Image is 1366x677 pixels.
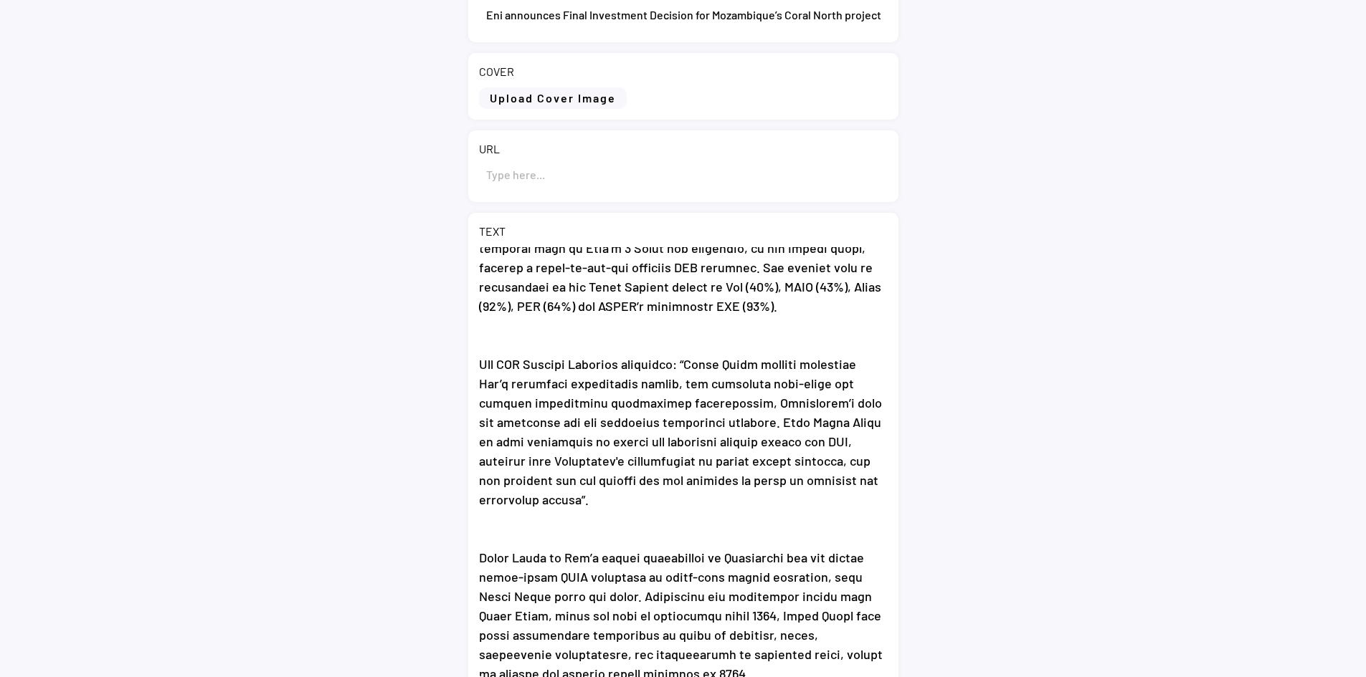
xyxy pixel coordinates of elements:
[479,64,514,80] div: COVER
[479,224,506,239] div: TEXT
[479,157,888,191] input: Type here...
[479,141,500,157] div: URL
[479,87,627,109] button: Upload Cover Image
